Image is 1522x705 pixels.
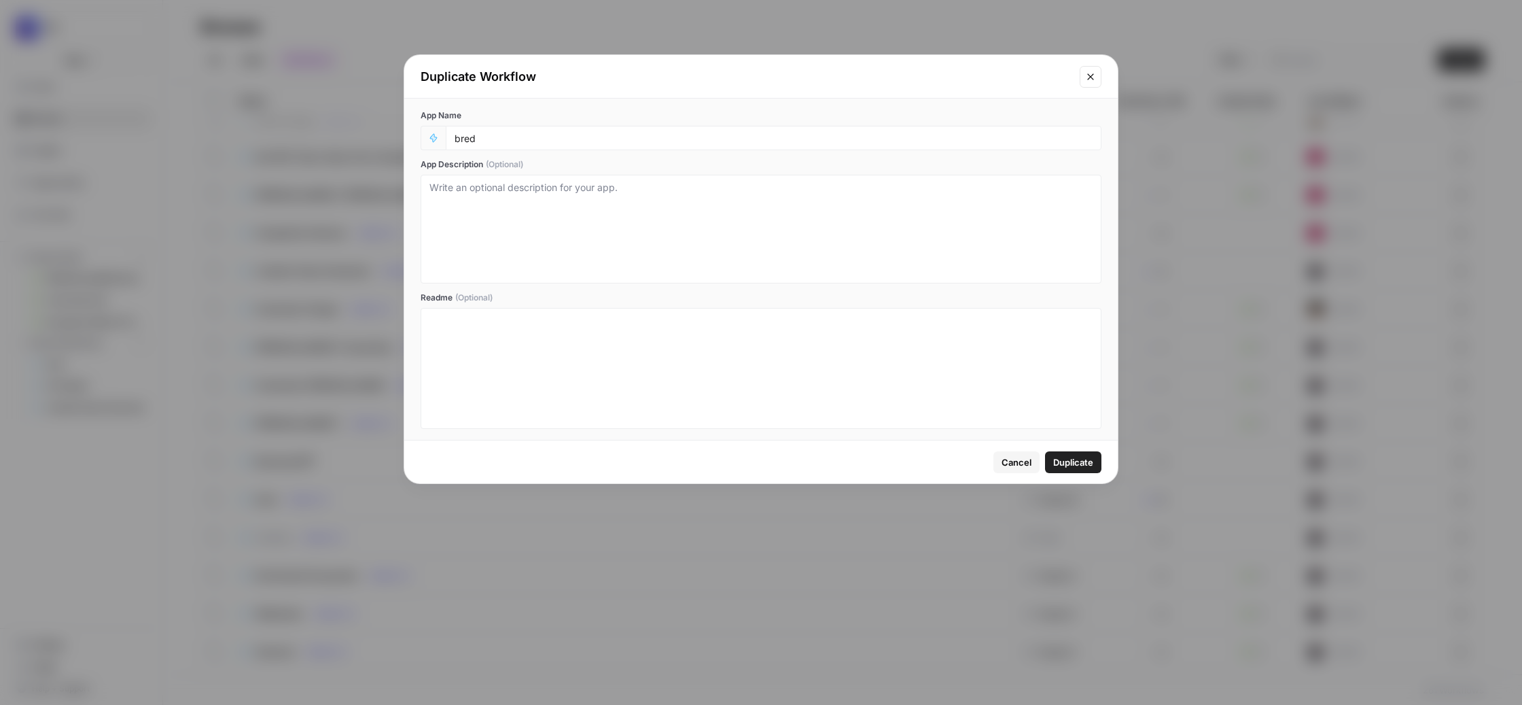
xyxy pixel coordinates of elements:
span: (Optional) [455,292,493,304]
span: Duplicate [1053,455,1093,469]
div: Duplicate Workflow [421,67,1072,86]
button: Close modal [1080,66,1101,88]
span: Cancel [1002,455,1031,469]
button: Duplicate [1045,451,1101,473]
label: Readme [421,292,1101,304]
input: Untitled [455,132,1093,144]
label: App Description [421,158,1101,171]
label: App Name [421,109,1101,122]
button: Cancel [993,451,1040,473]
span: (Optional) [486,158,523,171]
